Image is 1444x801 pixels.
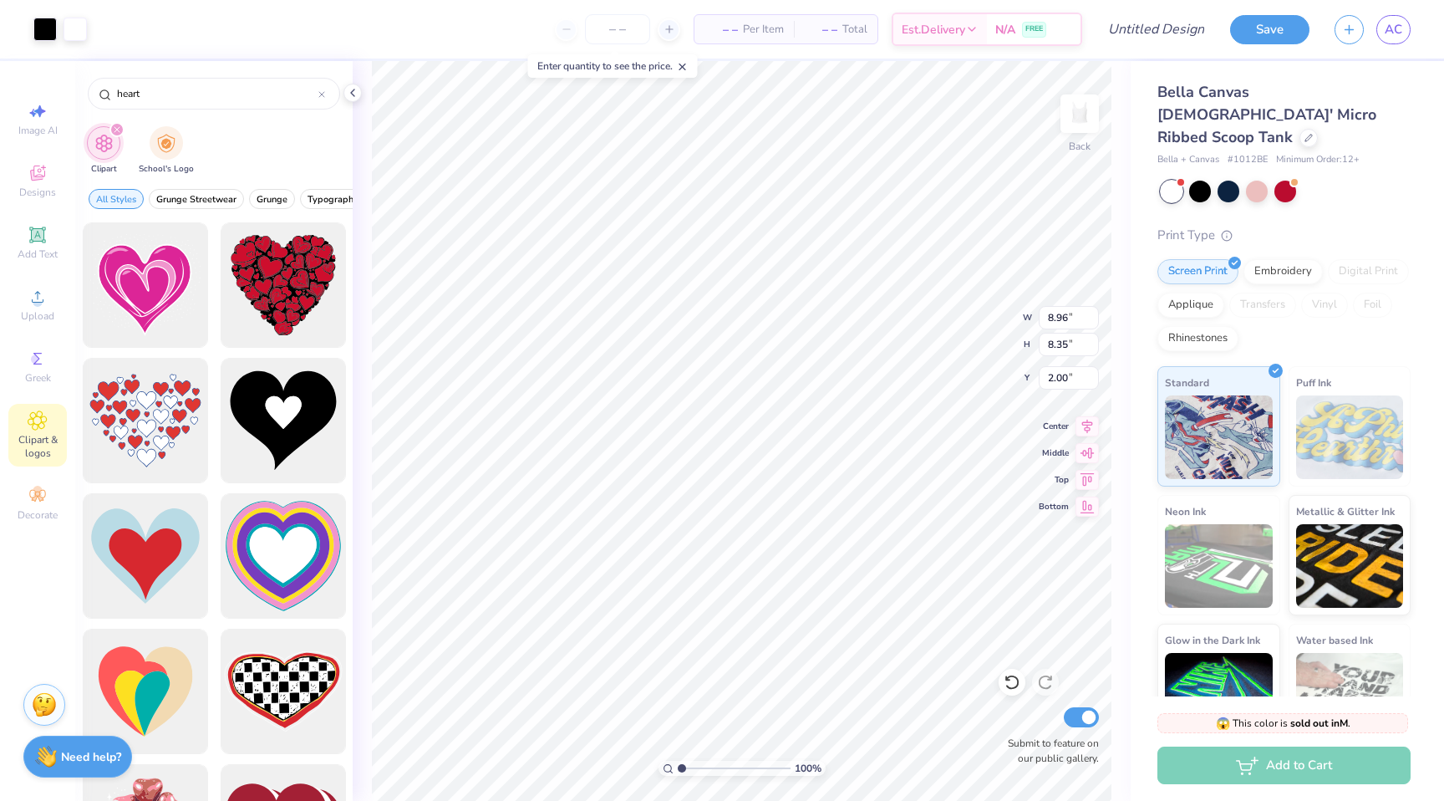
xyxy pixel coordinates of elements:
[1157,293,1224,318] div: Applique
[1276,153,1360,167] span: Minimum Order: 12 +
[1385,20,1402,39] span: AC
[902,21,965,38] span: Est. Delivery
[1157,326,1238,351] div: Rhinestones
[139,163,194,176] span: School's Logo
[157,134,175,153] img: School's Logo Image
[1296,524,1404,608] img: Metallic & Glitter Ink
[156,193,236,206] span: Grunge Streetwear
[743,21,784,38] span: Per Item
[1290,717,1348,730] strong: sold out in M
[1296,503,1395,520] span: Metallic & Glitter Ink
[25,371,51,385] span: Greek
[1376,15,1411,44] a: AC
[1353,293,1392,318] div: Foil
[1039,501,1069,513] span: Bottom
[18,247,58,261] span: Add Text
[21,309,54,323] span: Upload
[1165,374,1209,391] span: Standard
[1063,97,1096,130] img: Back
[1216,716,1230,732] span: 😱
[89,189,144,209] button: filter button
[1243,259,1323,284] div: Embroidery
[300,189,366,209] button: filter button
[1039,447,1069,459] span: Middle
[1039,421,1069,432] span: Center
[1296,374,1331,391] span: Puff Ink
[87,126,120,176] div: filter for Clipart
[249,189,295,209] button: filter button
[704,21,738,38] span: – –
[94,134,114,153] img: Clipart Image
[1296,395,1404,479] img: Puff Ink
[1328,259,1409,284] div: Digital Print
[1157,153,1219,167] span: Bella + Canvas
[804,21,837,38] span: – –
[585,14,650,44] input: – –
[1165,524,1273,608] img: Neon Ink
[18,508,58,522] span: Decorate
[1296,631,1373,649] span: Water based Ink
[1228,153,1268,167] span: # 1012BE
[842,21,867,38] span: Total
[257,193,287,206] span: Grunge
[1229,293,1296,318] div: Transfers
[18,124,58,137] span: Image AI
[19,186,56,199] span: Designs
[1165,653,1273,737] img: Glow in the Dark Ink
[1296,653,1404,737] img: Water based Ink
[1165,395,1273,479] img: Standard
[999,736,1099,766] label: Submit to feature on our public gallery.
[139,126,194,176] div: filter for School's Logo
[115,85,318,102] input: Try "Stars"
[1216,716,1350,731] span: This color is .
[96,193,136,206] span: All Styles
[1165,503,1206,520] span: Neon Ink
[1230,15,1309,44] button: Save
[995,21,1015,38] span: N/A
[1165,631,1260,649] span: Glow in the Dark Ink
[61,749,121,765] strong: Need help?
[528,54,698,78] div: Enter quantity to see the price.
[1069,139,1091,154] div: Back
[1039,474,1069,486] span: Top
[308,193,358,206] span: Typography
[1157,259,1238,284] div: Screen Print
[1301,293,1348,318] div: Vinyl
[149,189,244,209] button: filter button
[91,163,117,176] span: Clipart
[87,126,120,176] button: filter button
[139,126,194,176] button: filter button
[8,433,67,460] span: Clipart & logos
[1095,13,1218,46] input: Untitled Design
[795,761,821,776] span: 100 %
[1157,82,1376,147] span: Bella Canvas [DEMOGRAPHIC_DATA]' Micro Ribbed Scoop Tank
[1025,23,1043,35] span: FREE
[1157,226,1411,245] div: Print Type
